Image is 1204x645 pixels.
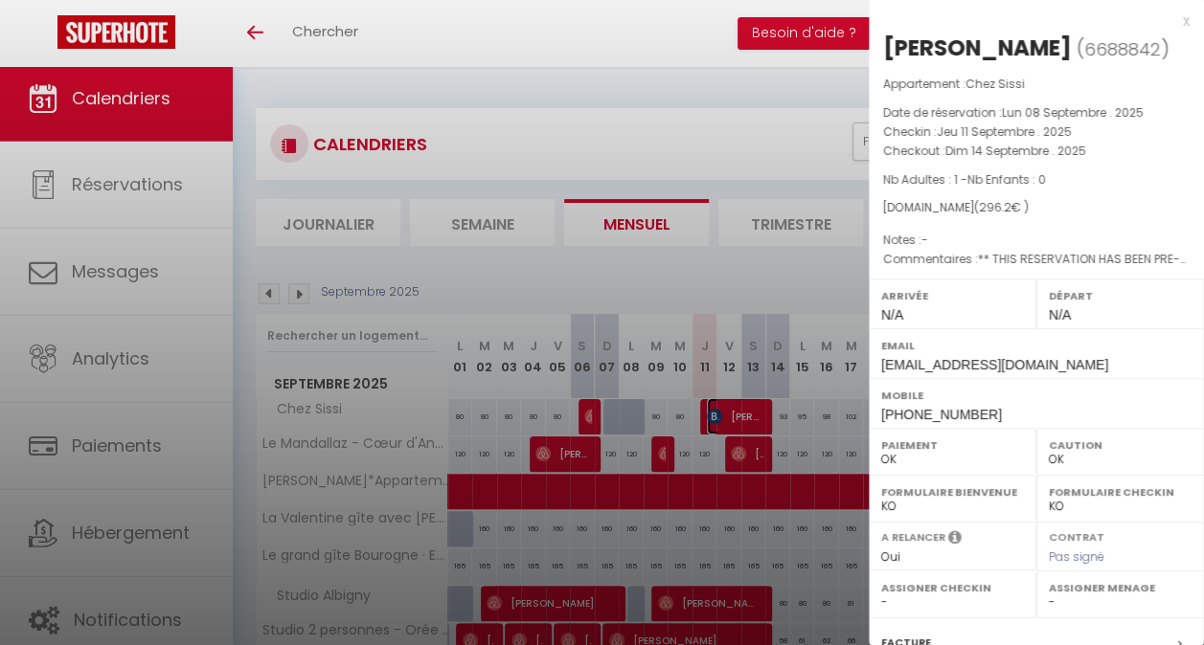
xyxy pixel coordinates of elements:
label: Contrat [1049,529,1104,542]
span: - [921,232,928,248]
button: Ouvrir le widget de chat LiveChat [15,8,73,65]
span: N/A [1049,307,1071,322]
label: Formulaire Bienvenue [881,482,1024,501]
div: [PERSON_NAME] [883,33,1072,63]
label: Paiement [881,435,1024,455]
span: Nb Enfants : 0 [967,171,1046,188]
span: ( € ) [974,199,1029,215]
label: Caution [1049,435,1192,455]
span: ( ) [1077,35,1170,62]
label: Assigner Checkin [881,578,1024,597]
span: [PHONE_NUMBER] [881,407,1002,422]
label: A relancer [881,529,945,545]
label: Mobile [881,386,1192,405]
p: Date de réservation : [883,103,1190,122]
label: Assigner Menage [1049,578,1192,597]
p: Checkout : [883,142,1190,161]
span: 6688842 [1084,37,1161,61]
span: Jeu 11 Septembre . 2025 [937,123,1072,140]
div: [DOMAIN_NAME] [883,199,1190,217]
span: N/A [881,307,903,322]
iframe: Chat [1123,559,1190,631]
span: Nb Adultes : 1 - [883,171,1046,188]
div: x [869,10,1190,33]
span: [EMAIL_ADDRESS][DOMAIN_NAME] [881,357,1108,372]
label: Email [881,336,1192,355]
p: Commentaires : [883,250,1190,269]
p: Notes : [883,231,1190,250]
span: Chez Sissi [965,76,1025,92]
p: Appartement : [883,75,1190,94]
span: Pas signé [1049,548,1104,565]
p: Checkin : [883,122,1190,142]
span: 296.2 [979,199,1011,215]
label: Formulaire Checkin [1049,482,1192,501]
label: Arrivée [881,286,1024,305]
label: Départ [1049,286,1192,305]
span: Dim 14 Septembre . 2025 [945,143,1086,159]
span: Lun 08 Septembre . 2025 [1002,104,1144,121]
i: Sélectionner OUI si vous souhaiter envoyer les séquences de messages post-checkout [948,529,962,550]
